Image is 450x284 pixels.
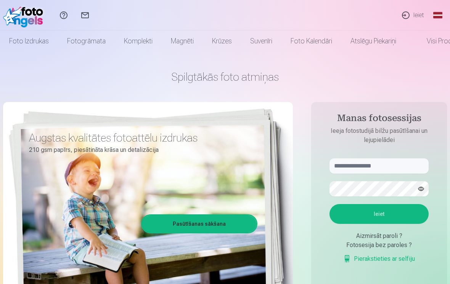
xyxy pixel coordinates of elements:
div: Fotosesija bez paroles ? [329,241,429,250]
button: Ieiet [329,204,429,224]
img: /fa1 [3,3,47,27]
a: Foto kalendāri [281,30,341,52]
a: Pierakstieties ar selfiju [343,254,415,263]
a: Suvenīri [241,30,281,52]
p: 210 gsm papīrs, piesātināta krāsa un detalizācija [29,145,252,155]
a: Komplekti [115,30,162,52]
p: Ieeja fotostudijā bilžu pasūtīšanai un lejupielādei [322,126,436,145]
h4: Manas fotosessijas [322,113,436,126]
a: Magnēti [162,30,203,52]
a: Krūzes [203,30,241,52]
a: Pasūtīšanas sākšana [142,215,256,232]
h3: Augstas kvalitātes fotoattēlu izdrukas [29,131,252,145]
a: Atslēgu piekariņi [341,30,405,52]
h1: Spilgtākās foto atmiņas [3,70,447,84]
div: Aizmirsāt paroli ? [329,231,429,241]
a: Fotogrāmata [58,30,115,52]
